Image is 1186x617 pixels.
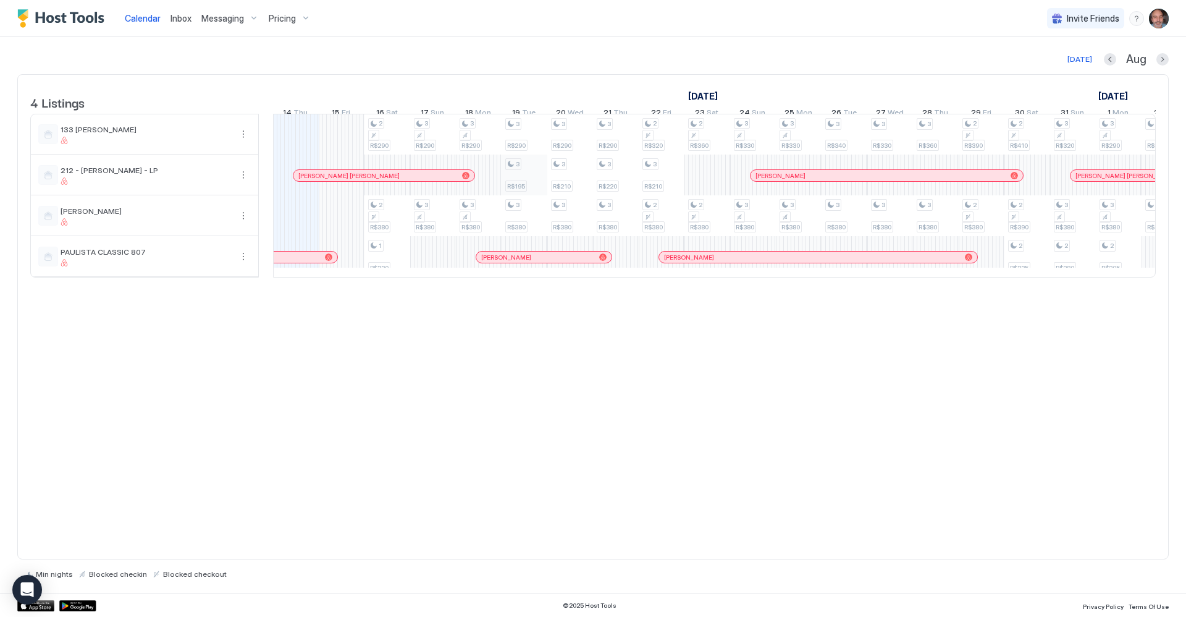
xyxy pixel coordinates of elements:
[376,108,384,121] span: 16
[561,160,565,168] span: 3
[781,223,800,231] span: R$380
[461,223,480,231] span: R$380
[470,119,474,127] span: 3
[600,105,631,123] a: August 21, 2025
[516,201,519,209] span: 3
[1101,142,1120,150] span: R$290
[651,108,661,121] span: 22
[170,13,191,23] span: Inbox
[919,223,937,231] span: R$380
[298,172,400,180] span: [PERSON_NAME] [PERSON_NAME]
[613,108,628,121] span: Thu
[373,105,401,123] a: August 16, 2025
[973,119,977,127] span: 2
[516,160,519,168] span: 3
[507,223,526,231] span: R$380
[1019,201,1022,209] span: 2
[827,223,846,231] span: R$380
[236,127,251,142] div: menu
[790,201,794,209] span: 3
[1010,264,1028,272] span: R$235
[370,223,389,231] span: R$380
[1129,603,1169,610] span: Terms Of Use
[125,13,161,23] span: Calendar
[1149,9,1169,28] div: User profile
[1061,108,1069,121] span: 31
[971,108,981,121] span: 29
[201,13,244,24] span: Messaging
[1019,119,1022,127] span: 2
[370,264,389,272] span: R$330
[599,142,617,150] span: R$290
[690,223,709,231] span: R$380
[707,108,718,121] span: Sat
[568,108,584,121] span: Wed
[556,108,566,121] span: 20
[685,87,721,105] a: August 1, 2025
[784,108,794,121] span: 25
[17,9,110,28] a: Host Tools Logo
[61,247,231,257] span: PAULISTA CLASSIC 807
[1056,142,1074,150] span: R$320
[1019,242,1022,250] span: 2
[1067,13,1119,24] span: Invite Friends
[1101,264,1120,272] span: R$205
[828,105,860,123] a: August 26, 2025
[509,105,539,123] a: August 19, 2025
[881,201,885,209] span: 3
[827,142,846,150] span: R$340
[781,105,815,123] a: August 25, 2025
[836,201,839,209] span: 3
[607,201,611,209] span: 3
[1110,242,1114,250] span: 2
[1064,119,1068,127] span: 3
[424,119,428,127] span: 3
[431,108,444,121] span: Sun
[919,142,937,150] span: R$360
[59,600,96,611] a: Google Play Store
[421,108,429,121] span: 17
[1070,108,1084,121] span: Sun
[919,105,951,123] a: August 28, 2025
[30,93,85,111] span: 4 Listings
[1012,105,1041,123] a: August 30, 2025
[744,201,748,209] span: 3
[370,142,389,150] span: R$290
[653,201,657,209] span: 2
[1151,105,1177,123] a: September 2, 2025
[1083,603,1124,610] span: Privacy Policy
[1104,105,1132,123] a: September 1, 2025
[1101,223,1120,231] span: R$380
[736,105,768,123] a: August 24, 2025
[664,253,714,262] span: [PERSON_NAME]
[563,602,616,610] span: © 2025 Host Tools
[1015,108,1025,121] span: 30
[888,108,904,121] span: Wed
[280,105,311,123] a: August 14, 2025
[89,569,147,579] span: Blocked checkin
[1064,242,1068,250] span: 2
[553,105,587,123] a: August 20, 2025
[561,120,565,128] span: 3
[516,120,519,128] span: 3
[876,108,886,121] span: 27
[236,208,251,223] div: menu
[470,201,474,209] span: 3
[553,142,571,150] span: R$290
[424,201,428,209] span: 3
[644,223,663,231] span: R$380
[465,108,473,121] span: 18
[507,182,525,190] span: R$195
[968,105,995,123] a: August 29, 2025
[507,142,526,150] span: R$290
[379,119,382,127] span: 2
[699,201,702,209] span: 2
[379,201,382,209] span: 2
[17,600,54,611] a: App Store
[927,201,931,209] span: 3
[512,108,520,121] span: 19
[836,120,839,128] span: 3
[61,206,231,216] span: [PERSON_NAME]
